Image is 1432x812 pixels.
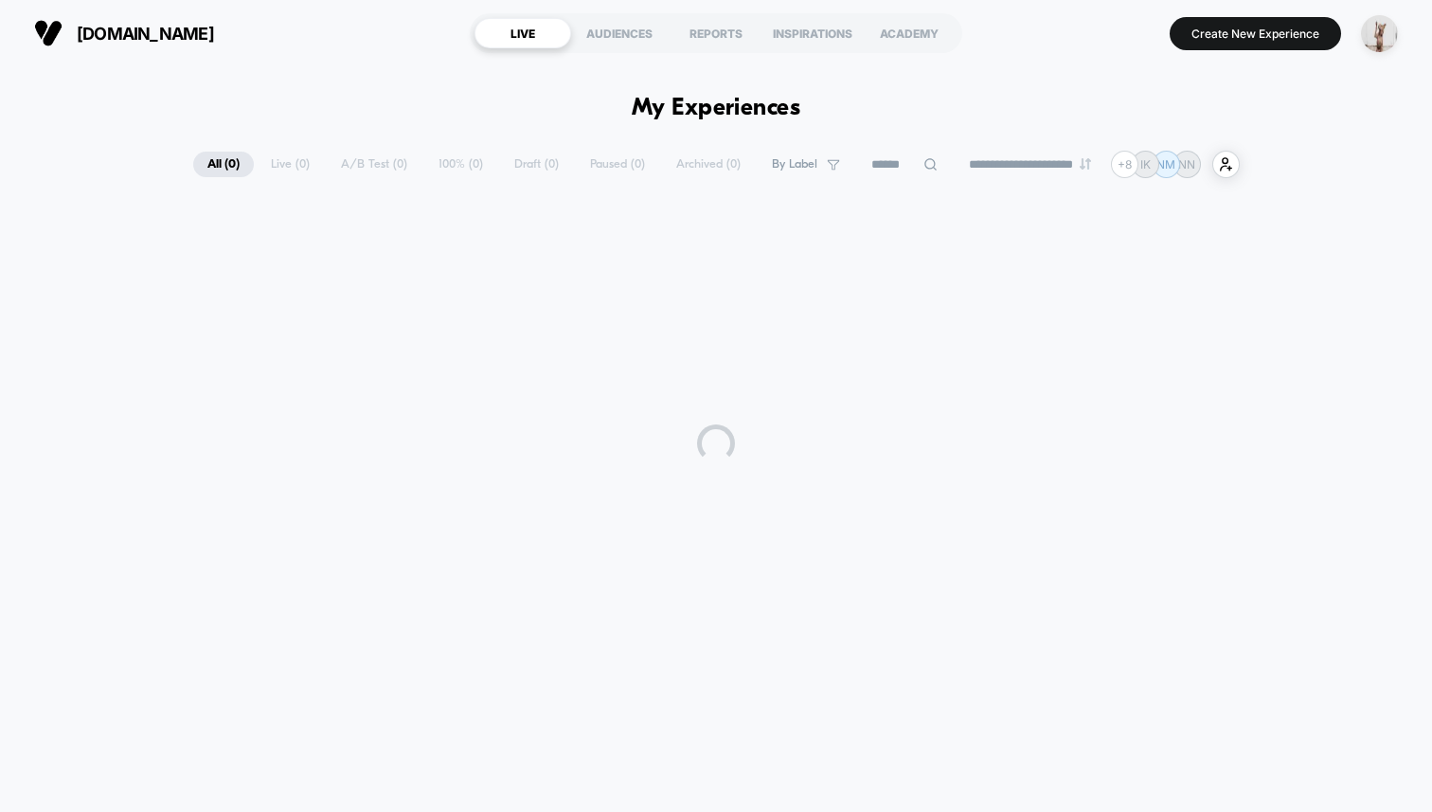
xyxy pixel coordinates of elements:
button: [DOMAIN_NAME] [28,18,220,48]
span: [DOMAIN_NAME] [77,24,214,44]
button: ppic [1355,14,1404,53]
p: NN [1178,157,1195,171]
span: All ( 0 ) [193,152,254,177]
p: IK [1140,157,1151,171]
div: AUDIENCES [571,18,668,48]
img: Visually logo [34,19,63,47]
span: By Label [772,157,817,171]
p: NM [1156,157,1175,171]
div: ACADEMY [861,18,958,48]
img: ppic [1361,15,1398,52]
div: REPORTS [668,18,764,48]
div: INSPIRATIONS [764,18,861,48]
img: end [1080,158,1091,170]
div: + 8 [1111,151,1138,178]
button: Create New Experience [1170,17,1341,50]
h1: My Experiences [632,95,801,122]
div: LIVE [474,18,571,48]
